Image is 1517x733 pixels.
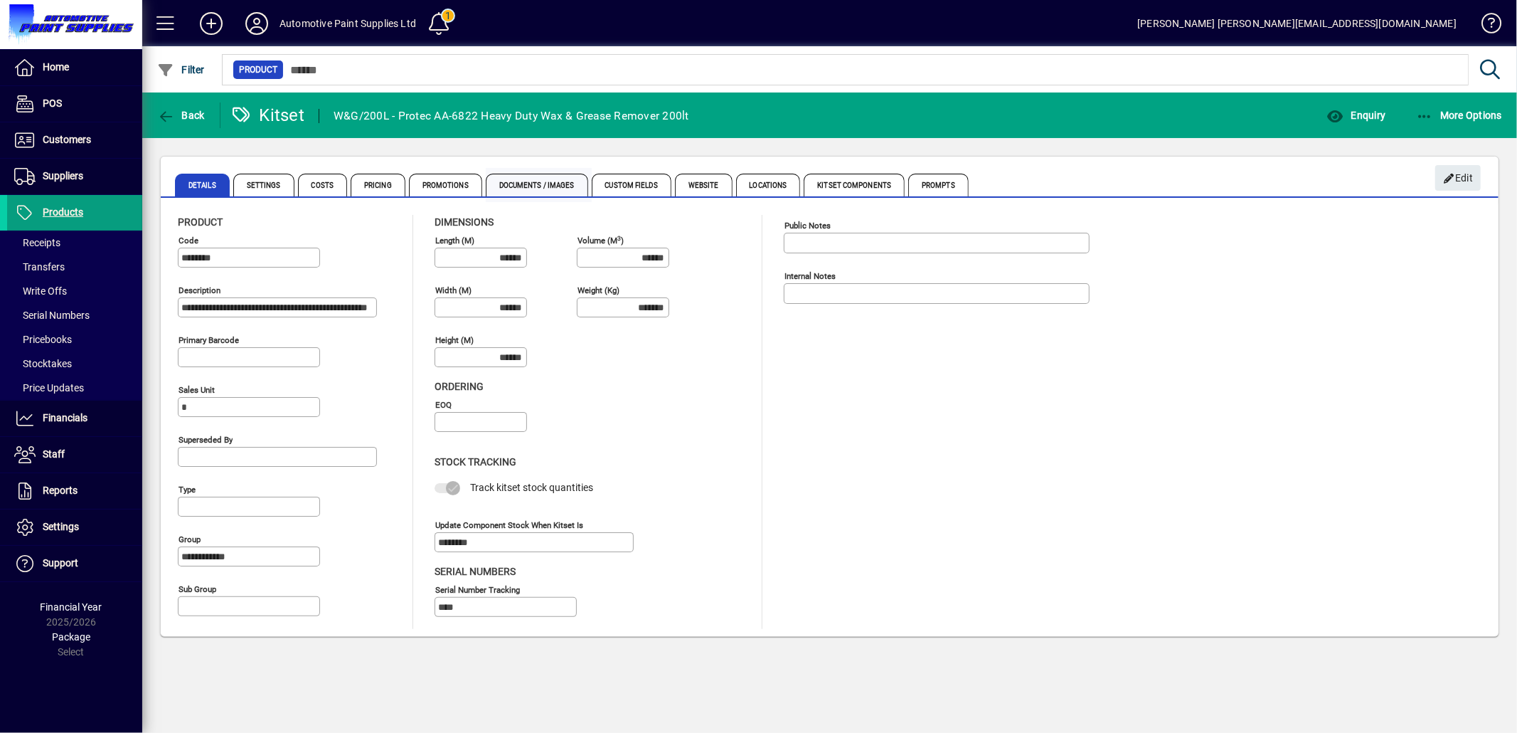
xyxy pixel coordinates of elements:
[179,584,216,594] mat-label: Sub group
[14,334,72,345] span: Pricebooks
[43,61,69,73] span: Home
[14,382,84,394] span: Price Updates
[157,64,205,75] span: Filter
[435,335,474,345] mat-label: Height (m)
[43,412,87,423] span: Financials
[908,174,969,196] span: Prompts
[179,236,198,246] mat-label: Code
[7,279,142,303] a: Write Offs
[435,285,472,295] mat-label: Width (m)
[142,102,220,128] app-page-header-button: Back
[7,473,142,509] a: Reports
[43,485,78,496] span: Reports
[592,174,671,196] span: Custom Fields
[298,174,348,196] span: Costs
[43,206,83,218] span: Products
[7,303,142,327] a: Serial Numbers
[233,174,294,196] span: Settings
[435,400,452,410] mat-label: EOQ
[470,482,593,493] span: Track kitset stock quantities
[43,448,65,460] span: Staff
[1412,102,1506,128] button: More Options
[435,520,583,529] mat-label: Update component stock when kitset is
[617,234,621,241] sup: 3
[14,261,65,273] span: Transfers
[188,11,234,36] button: Add
[435,236,474,246] mat-label: Length (m)
[675,174,733,196] span: Website
[435,584,520,594] mat-label: Serial Number tracking
[157,110,205,121] span: Back
[43,557,78,569] span: Support
[43,134,91,145] span: Customers
[1323,102,1389,128] button: Enquiry
[1137,12,1457,35] div: [PERSON_NAME] [PERSON_NAME][EMAIL_ADDRESS][DOMAIN_NAME]
[351,174,405,196] span: Pricing
[179,385,215,395] mat-label: Sales unit
[234,11,280,36] button: Profile
[7,122,142,158] a: Customers
[14,285,67,297] span: Write Offs
[7,50,142,85] a: Home
[1326,110,1385,121] span: Enquiry
[175,174,230,196] span: Details
[43,521,79,532] span: Settings
[7,86,142,122] a: POS
[7,376,142,400] a: Price Updates
[43,170,83,181] span: Suppliers
[7,401,142,436] a: Financials
[7,255,142,279] a: Transfers
[179,485,196,495] mat-label: Type
[7,352,142,376] a: Stocktakes
[231,104,305,127] div: Kitset
[14,358,72,369] span: Stocktakes
[7,437,142,473] a: Staff
[435,381,484,392] span: Ordering
[577,236,624,246] mat-label: Volume (m )
[334,105,689,127] div: W&G/200L - Protec AA-6822 Heavy Duty Wax & Grease Remover 200lt
[178,216,223,228] span: Product
[280,12,416,35] div: Automotive Paint Supplies Ltd
[14,237,60,248] span: Receipts
[736,174,801,196] span: Locations
[7,327,142,352] a: Pricebooks
[154,102,208,128] button: Back
[7,231,142,255] a: Receipts
[577,285,619,295] mat-label: Weight (Kg)
[1471,3,1499,49] a: Knowledge Base
[14,310,90,321] span: Serial Numbers
[179,534,201,544] mat-label: Group
[179,285,220,295] mat-label: Description
[435,456,516,468] span: Stock Tracking
[7,159,142,194] a: Suppliers
[409,174,482,196] span: Promotions
[239,63,277,77] span: Product
[1416,110,1503,121] span: More Options
[7,546,142,581] a: Support
[43,97,62,109] span: POS
[1443,167,1474,190] span: Edit
[486,174,588,196] span: Documents / Images
[435,566,516,577] span: Serial Numbers
[41,601,102,613] span: Financial Year
[784,271,836,281] mat-label: Internal Notes
[7,510,142,545] a: Settings
[804,174,905,196] span: Kitset Components
[435,216,494,228] span: Dimensions
[179,335,239,345] mat-label: Primary barcode
[784,221,831,231] mat-label: Public Notes
[1435,165,1481,191] button: Edit
[179,435,233,445] mat-label: Superseded by
[154,57,208,83] button: Filter
[52,631,90,643] span: Package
